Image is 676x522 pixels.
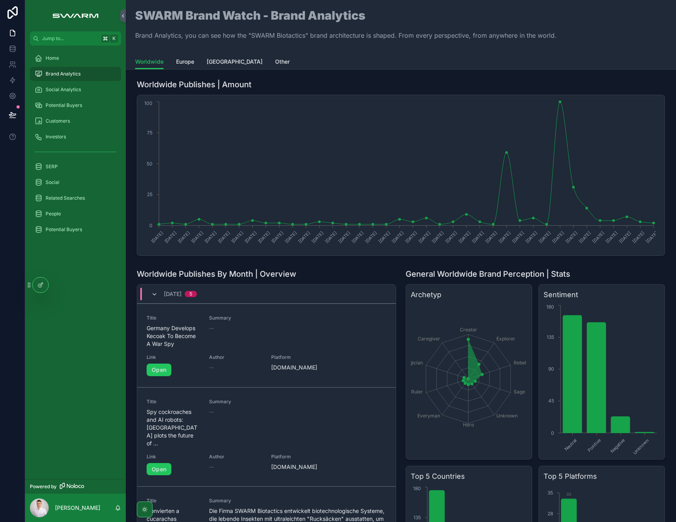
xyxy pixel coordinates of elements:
[30,160,121,174] a: SERP
[413,485,421,491] tspan: 180
[275,55,290,70] a: Other
[30,175,121,189] a: Social
[257,230,271,244] text: [DATE]
[147,454,200,460] span: Link
[209,399,387,405] span: Summary
[204,230,218,244] text: [DATE]
[244,230,258,244] text: [DATE]
[271,463,324,471] span: [DOMAIN_NAME]
[209,324,214,332] span: --
[147,463,171,476] a: Open
[275,58,290,66] span: Other
[177,230,191,244] text: [DATE]
[46,211,61,217] span: People
[209,354,262,360] span: Author
[514,389,525,395] tspan: Sage
[46,226,82,233] span: Potential Buyers
[46,71,81,77] span: Brand Analytics
[209,463,214,471] span: --
[546,304,554,310] tspan: 180
[209,408,214,416] span: --
[406,268,570,279] h1: General Worldwide Brand Perception | Stats
[147,408,200,447] span: Spy cockroaches and AI robots: [GEOGRAPHIC_DATA] plots the future of ...
[391,230,405,244] text: [DATE]
[351,230,365,244] text: [DATE]
[498,230,512,244] text: [DATE]
[137,79,252,90] h1: Worldwide Publishes | Amount
[564,230,579,244] text: [DATE]
[30,483,57,490] span: Powered by
[604,230,619,244] text: [DATE]
[417,413,440,419] tspan: Everyman
[147,130,152,136] tspan: 75
[413,515,421,520] tspan: 135
[147,315,200,321] span: Title
[46,86,81,93] span: Social Analytics
[48,9,102,22] img: App logo
[135,9,557,21] h1: SWARM Brand Watch - Brand Analytics
[55,504,100,512] p: [PERSON_NAME]
[30,83,121,97] a: Social Analytics
[538,230,552,244] text: [DATE]
[189,291,192,297] div: 5
[645,230,659,244] text: [DATE]
[147,354,200,360] span: Link
[230,230,244,244] text: [DATE]
[176,55,194,70] a: Europe
[496,413,518,419] tspan: Unknown
[411,289,527,300] h3: Archetyp
[551,430,554,436] tspan: 0
[284,230,298,244] text: [DATE]
[544,303,660,454] div: chart
[444,230,458,244] text: [DATE]
[46,118,70,124] span: Customers
[147,399,200,405] span: Title
[377,230,391,244] text: [DATE]
[46,195,85,201] span: Related Searches
[209,498,387,504] span: Summary
[270,230,285,244] text: [DATE]
[30,114,121,128] a: Customers
[30,31,121,46] button: Jump to...K
[147,191,152,197] tspan: 25
[591,230,605,244] text: [DATE]
[137,268,296,279] h1: Worldwide Publishes By Month | Overview
[30,67,121,81] a: Brand Analytics
[524,230,538,244] text: [DATE]
[150,230,164,244] text: [DATE]
[417,230,432,244] text: [DATE]
[511,230,525,244] text: [DATE]
[548,366,554,372] tspan: 90
[586,437,602,453] text: Positive
[147,498,200,504] span: Title
[548,398,554,404] tspan: 45
[404,230,418,244] text: [DATE]
[190,230,204,244] text: [DATE]
[207,55,263,70] a: [GEOGRAPHIC_DATA]
[551,230,565,244] text: [DATE]
[544,289,660,300] h3: Sentiment
[547,490,553,496] tspan: 35
[544,471,660,482] h3: Top 5 Platforms
[149,222,152,228] tspan: 0
[496,336,515,342] tspan: Explorer
[46,164,58,170] span: SERP
[46,55,59,61] span: Home
[111,35,117,42] span: K
[147,324,200,348] span: Germany Develops Kecoak To Become A War Spy
[297,230,311,244] text: [DATE]
[137,303,396,387] a: TitleGermany Develops Kecoak To Become A War SpySummary--LinkOpenAuthor--Platform[DOMAIN_NAME]
[209,364,214,371] span: --
[30,191,121,205] a: Related Searches
[25,479,126,494] a: Powered by
[514,360,526,366] tspan: Rebel
[176,58,194,66] span: Europe
[547,511,553,516] tspan: 28
[30,130,121,144] a: Investors
[164,290,182,298] span: [DATE]
[46,102,82,108] span: Potential Buyers
[411,303,527,454] div: chart
[310,230,325,244] text: [DATE]
[135,31,557,40] p: Brand Analytics, you can see how the "SWARM Biotactics" brand architecture is shaped. From every ...
[578,230,592,244] text: [DATE]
